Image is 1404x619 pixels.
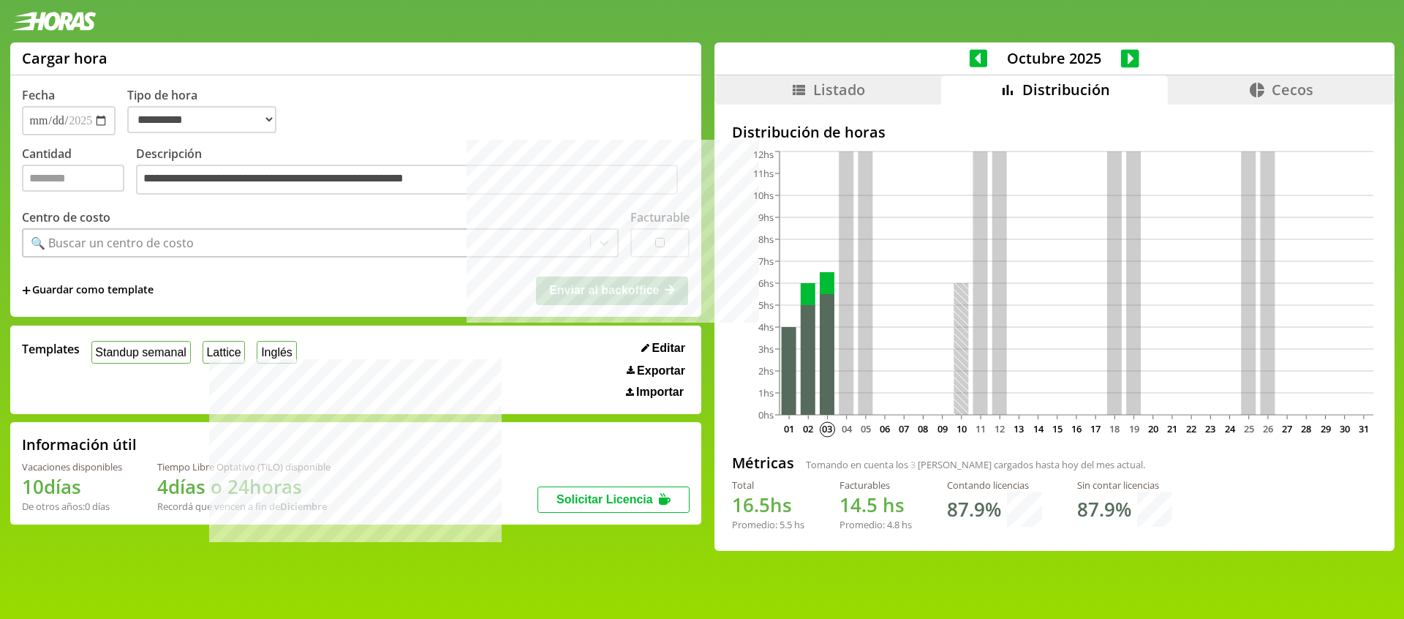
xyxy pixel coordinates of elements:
text: 11 [975,422,986,435]
text: 10 [956,422,966,435]
span: Importar [636,386,684,399]
label: Descripción [136,146,690,199]
button: Standup semanal [91,341,191,364]
span: Editar [652,342,685,355]
div: Promedio: hs [732,518,804,531]
tspan: 12hs [753,148,774,161]
text: 24 [1224,422,1235,435]
span: 4.8 [887,518,899,531]
span: 3 [910,458,916,471]
span: Octubre 2025 [987,48,1121,68]
label: Centro de costo [22,209,110,225]
text: 14 [1033,422,1043,435]
h1: hs [839,492,912,518]
label: Fecha [22,87,55,103]
text: 30 [1339,422,1349,435]
div: 🔍 Buscar un centro de costo [31,235,194,251]
span: Solicitar Licencia [556,493,653,506]
h1: hs [732,492,804,518]
h2: Distribución de horas [732,122,1377,142]
tspan: 2hs [758,364,774,378]
span: Templates [22,341,80,357]
text: 23 [1205,422,1215,435]
b: Diciembre [280,500,327,513]
div: Facturables [839,479,912,492]
label: Tipo de hora [127,87,288,135]
select: Tipo de hora [127,106,276,133]
text: 05 [860,422,870,435]
tspan: 11hs [753,167,774,180]
tspan: 4hs [758,320,774,334]
h1: Cargar hora [22,48,107,68]
text: 20 [1147,422,1158,435]
span: + [22,282,31,299]
h1: 10 días [22,473,122,500]
text: 25 [1243,422,1253,435]
text: 15 [1052,422,1062,435]
h2: Métricas [732,453,794,473]
h2: Información útil [22,435,137,454]
tspan: 7hs [758,255,774,268]
span: Exportar [637,364,685,378]
h1: 4 días o 24 horas [157,473,331,500]
text: 27 [1282,422,1292,435]
text: 12 [994,422,1005,435]
tspan: 8hs [758,233,774,246]
text: 29 [1320,422,1330,435]
text: 09 [937,422,947,435]
div: Sin contar licencias [1077,479,1172,492]
textarea: Descripción [136,165,678,195]
text: 16 [1071,422,1082,435]
tspan: 9hs [758,211,774,224]
button: Solicitar Licencia [537,487,690,513]
text: 31 [1358,422,1368,435]
div: De otros años: 0 días [22,500,122,513]
text: 07 [899,422,909,435]
span: 5.5 [780,518,792,531]
div: Contando licencias [947,479,1042,492]
img: logotipo [12,12,97,31]
tspan: 5hs [758,299,774,312]
span: Cecos [1272,80,1313,100]
span: 14.5 [839,492,877,518]
button: Inglés [257,341,296,364]
tspan: 10hs [753,189,774,202]
span: Tomando en cuenta los [PERSON_NAME] cargados hasta hoy del mes actual. [806,458,1145,471]
span: 16.5 [732,492,770,518]
span: Distribución [1022,80,1110,100]
div: Promedio: hs [839,518,912,531]
label: Facturable [630,209,690,225]
tspan: 3hs [758,342,774,356]
input: Cantidad [22,165,124,192]
div: Total [732,479,804,492]
text: 22 [1186,422,1196,435]
text: 06 [880,422,890,435]
h1: 87.9 % [947,496,1001,522]
text: 21 [1166,422,1177,435]
label: Cantidad [22,146,136,199]
text: 18 [1109,422,1120,435]
text: 04 [841,422,852,435]
tspan: 6hs [758,277,774,290]
h1: 87.9 % [1077,496,1131,522]
button: Lattice [203,341,246,364]
div: Vacaciones disponibles [22,460,122,473]
text: 19 [1128,422,1139,435]
button: Exportar [622,364,690,378]
div: Tiempo Libre Optativo (TiLO) disponible [157,460,331,473]
text: 17 [1090,422,1101,435]
text: 28 [1301,422,1311,435]
text: 03 [822,422,832,435]
span: +Guardar como template [22,282,154,299]
text: 26 [1262,422,1272,435]
button: Editar [637,341,690,356]
text: 13 [1014,422,1024,435]
text: 02 [803,422,813,435]
tspan: 1hs [758,386,774,399]
text: 01 [784,422,794,435]
span: Listado [813,80,865,100]
div: Recordá que vencen a fin de [157,500,331,513]
tspan: 0hs [758,408,774,421]
text: 08 [918,422,928,435]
